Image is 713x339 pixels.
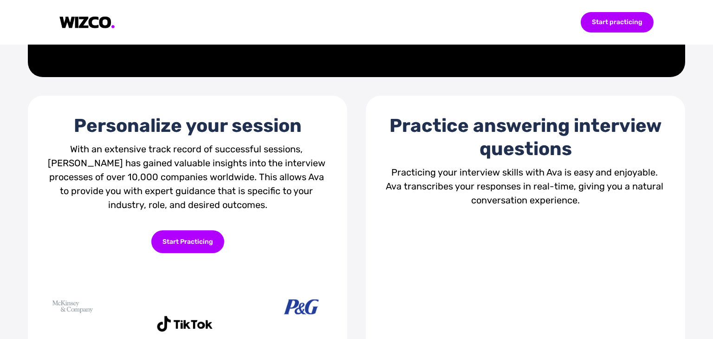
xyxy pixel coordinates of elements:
div: With an extensive track record of successful sessions, [PERSON_NAME] has gained valuable insights... [46,142,329,212]
img: logo [59,16,115,29]
div: Start practicing [581,12,654,33]
div: Practice answering interview questions [384,114,667,161]
div: Practicing your interview skills with Ava is easy and enjoyable. Ava transcribes your responses i... [384,165,667,207]
div: Start Practicing [151,230,224,253]
div: Personalize your session [46,114,329,137]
